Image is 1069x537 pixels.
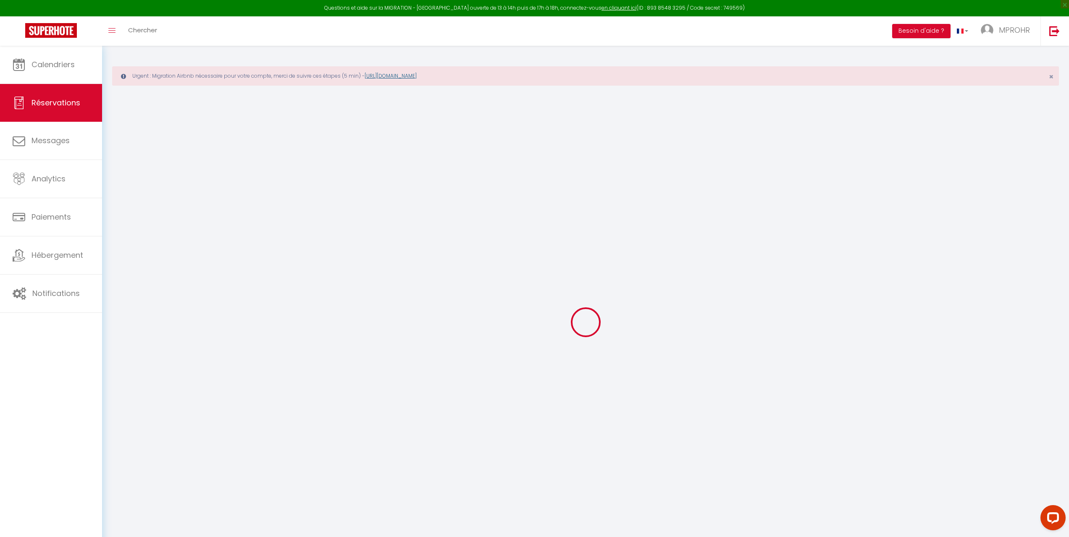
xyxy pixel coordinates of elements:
[1049,71,1053,82] span: ×
[1034,502,1069,537] iframe: LiveChat chat widget
[1049,73,1053,81] button: Close
[365,72,417,79] a: [URL][DOMAIN_NAME]
[999,25,1030,35] span: MPROHR
[601,4,636,11] a: en cliquant ici
[32,135,70,146] span: Messages
[112,66,1059,86] div: Urgent : Migration Airbnb nécessaire pour votre compte, merci de suivre ces étapes (5 min) -
[974,16,1040,46] a: ... MPROHR
[122,16,163,46] a: Chercher
[128,26,157,34] span: Chercher
[892,24,951,38] button: Besoin d'aide ?
[32,173,66,184] span: Analytics
[1049,26,1060,36] img: logout
[981,24,993,37] img: ...
[32,250,83,260] span: Hébergement
[25,23,77,38] img: Super Booking
[32,212,71,222] span: Paiements
[32,288,80,299] span: Notifications
[32,59,75,70] span: Calendriers
[32,97,80,108] span: Réservations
